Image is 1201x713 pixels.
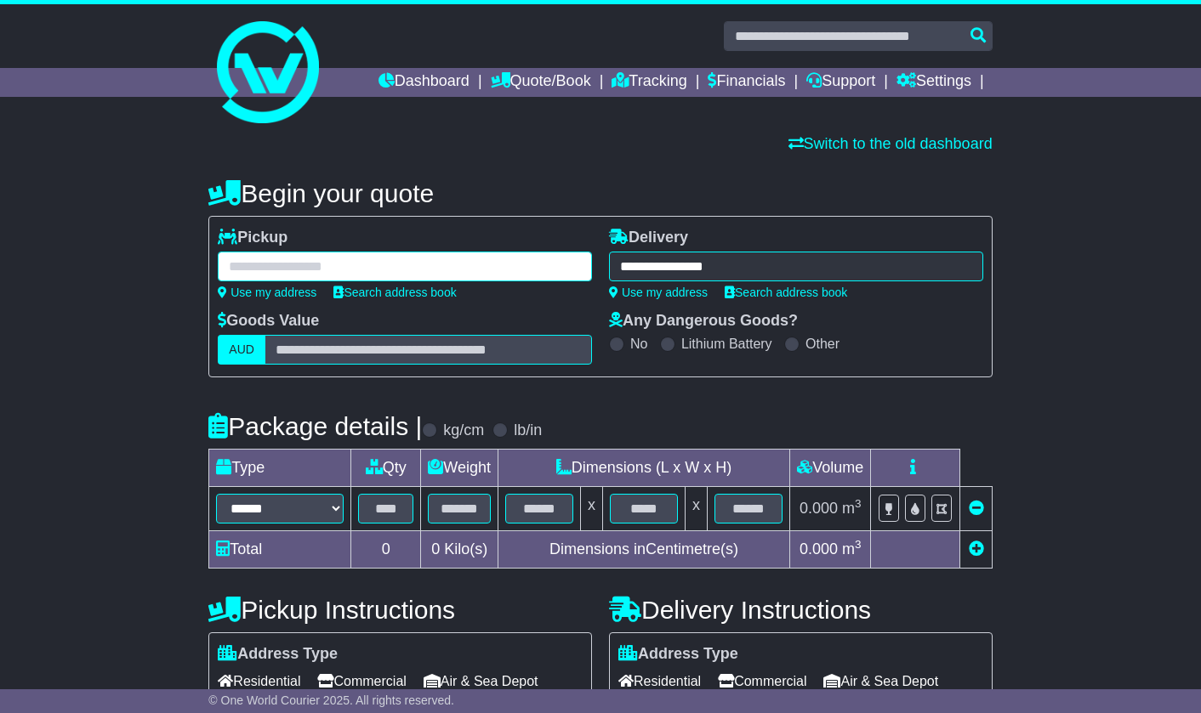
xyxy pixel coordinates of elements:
td: Volume [790,450,871,487]
span: 0 [431,540,440,557]
sup: 3 [855,538,862,551]
label: Address Type [618,645,738,664]
td: Dimensions in Centimetre(s) [498,531,790,569]
label: AUD [218,335,265,365]
a: Settings [896,68,971,97]
span: 0.000 [800,540,838,557]
label: Address Type [218,645,338,664]
td: Dimensions (L x W x H) [498,450,790,487]
span: Commercial [317,668,406,694]
label: Delivery [609,229,688,247]
label: lb/in [514,422,542,440]
td: x [581,487,603,531]
td: x [686,487,708,531]
a: Tracking [612,68,686,97]
h4: Pickup Instructions [208,596,592,624]
label: Lithium Battery [681,336,772,352]
label: Other [805,336,840,352]
td: Kilo(s) [421,531,498,569]
h4: Delivery Instructions [609,596,993,624]
label: Any Dangerous Goods? [609,312,798,331]
span: m [842,540,862,557]
span: 0.000 [800,500,838,517]
label: Goods Value [218,312,319,331]
a: Switch to the old dashboard [788,135,993,152]
a: Support [806,68,875,97]
sup: 3 [855,497,862,510]
td: Total [209,531,351,569]
a: Use my address [609,286,708,299]
a: Financials [708,68,785,97]
span: m [842,500,862,517]
a: Search address book [333,286,456,299]
span: © One World Courier 2025. All rights reserved. [208,693,454,707]
label: No [630,336,647,352]
a: Dashboard [379,68,470,97]
span: Residential [218,668,300,694]
a: Add new item [969,540,984,557]
td: 0 [351,531,421,569]
label: Pickup [218,229,287,247]
a: Search address book [725,286,847,299]
a: Remove this item [969,500,984,517]
span: Air & Sea Depot [823,668,938,694]
td: Weight [421,450,498,487]
span: Air & Sea Depot [424,668,538,694]
a: Quote/Book [491,68,591,97]
td: Qty [351,450,421,487]
a: Use my address [218,286,316,299]
h4: Begin your quote [208,179,992,207]
label: kg/cm [443,422,484,440]
td: Type [209,450,351,487]
span: Residential [618,668,701,694]
h4: Package details | [208,412,422,440]
span: Commercial [718,668,806,694]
